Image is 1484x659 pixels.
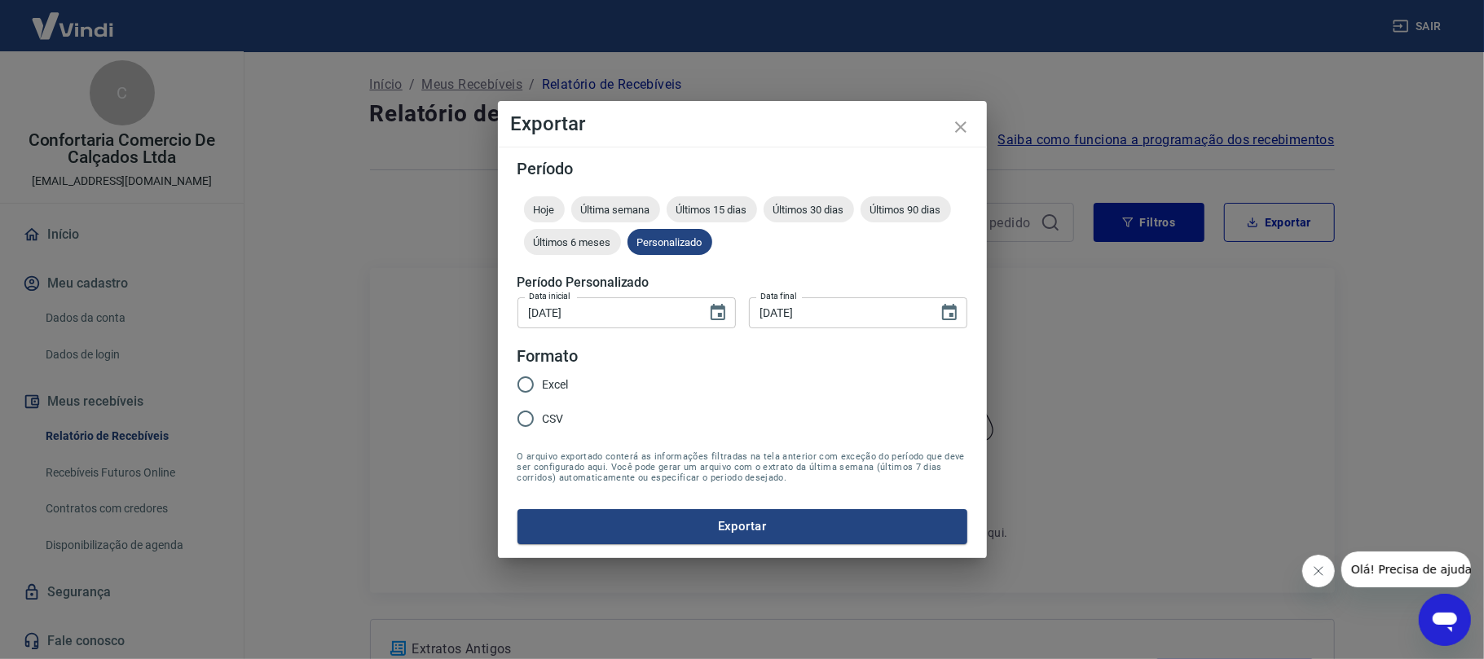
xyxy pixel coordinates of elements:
span: Personalizado [628,236,712,248]
button: Exportar [517,509,967,543]
span: Últimos 30 dias [764,204,854,216]
iframe: Mensagem da empresa [1341,551,1471,587]
label: Data inicial [529,290,570,302]
span: Últimos 6 meses [524,236,621,248]
div: Personalizado [628,229,712,255]
span: Últimos 15 dias [667,204,757,216]
h5: Período [517,160,967,177]
div: Últimos 90 dias [861,196,951,222]
legend: Formato [517,345,579,368]
span: Última semana [571,204,660,216]
h5: Período Personalizado [517,275,967,291]
div: Últimos 30 dias [764,196,854,222]
label: Data final [760,290,797,302]
span: Hoje [524,204,565,216]
div: Última semana [571,196,660,222]
button: Choose date, selected date is 1 de jul de 2025 [702,297,734,329]
button: Choose date, selected date is 31 de jul de 2025 [933,297,966,329]
div: Hoje [524,196,565,222]
span: O arquivo exportado conterá as informações filtradas na tela anterior com exceção do período que ... [517,451,967,483]
span: Últimos 90 dias [861,204,951,216]
input: DD/MM/YYYY [749,297,927,327]
button: close [941,108,980,147]
div: Últimos 6 meses [524,229,621,255]
input: DD/MM/YYYY [517,297,695,327]
div: Últimos 15 dias [667,196,757,222]
span: Excel [543,376,569,393]
h4: Exportar [511,114,974,134]
iframe: Fechar mensagem [1302,555,1335,587]
span: Olá! Precisa de ajuda? [10,11,137,24]
iframe: Botão para abrir a janela de mensagens [1419,594,1471,646]
span: CSV [543,411,564,428]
